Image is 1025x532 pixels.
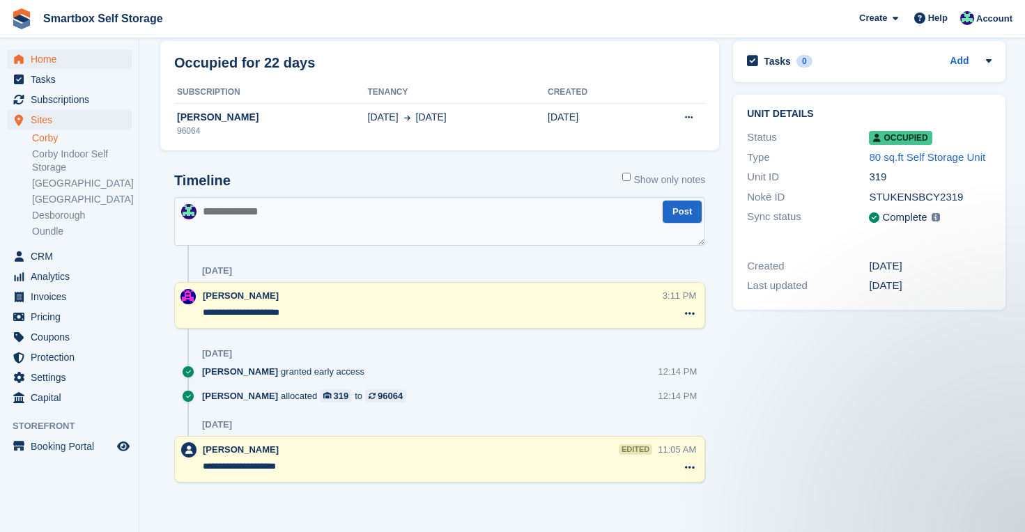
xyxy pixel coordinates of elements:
[31,347,114,367] span: Protection
[31,388,114,407] span: Capital
[202,389,278,402] span: [PERSON_NAME]
[174,125,368,137] div: 96064
[7,110,132,130] a: menu
[622,173,705,187] label: Show only notes
[7,327,132,347] a: menu
[320,389,352,402] a: 319
[174,52,315,73] h2: Occupied for 22 days
[747,209,869,226] div: Sync status
[7,347,132,367] a: menu
[882,210,927,226] div: Complete
[7,287,132,306] a: menu
[658,365,698,378] div: 12:14 PM
[334,389,349,402] div: 319
[7,368,132,387] a: menu
[31,49,114,69] span: Home
[747,150,869,166] div: Type
[202,365,278,378] span: [PERSON_NAME]
[658,389,698,402] div: 12:14 PM
[950,54,969,70] a: Add
[378,389,403,402] div: 96064
[7,70,132,89] a: menu
[115,438,132,455] a: Preview store
[365,389,406,402] a: 96064
[747,258,869,274] div: Created
[663,289,696,302] div: 3:11 PM
[202,419,232,430] div: [DATE]
[31,247,114,266] span: CRM
[932,213,940,221] img: icon-info-grey-7440780725fd019a000dd9b08b2336e03edf1995a4989e88bcd33f0948082b44.svg
[203,444,279,455] span: [PERSON_NAME]
[7,247,132,266] a: menu
[747,189,869,205] div: Nokē ID
[869,258,991,274] div: [DATE]
[31,437,114,456] span: Booking Portal
[928,11,948,25] span: Help
[869,278,991,294] div: [DATE]
[747,130,869,146] div: Status
[202,265,232,276] div: [DATE]
[202,365,371,378] div: granted early access
[747,169,869,185] div: Unit ID
[859,11,887,25] span: Create
[869,151,985,163] a: 80 sq.ft Self Storage Unit
[869,131,932,145] span: Occupied
[663,201,702,224] button: Post
[869,169,991,185] div: 319
[368,110,399,125] span: [DATE]
[960,11,974,25] img: Roger Canham
[31,368,114,387] span: Settings
[32,209,132,222] a: Desborough
[174,173,231,189] h2: Timeline
[764,55,791,68] h2: Tasks
[7,267,132,286] a: menu
[622,173,631,181] input: Show only notes
[31,90,114,109] span: Subscriptions
[32,193,132,206] a: [GEOGRAPHIC_DATA]
[7,307,132,327] a: menu
[32,132,132,145] a: Corby
[31,307,114,327] span: Pricing
[174,81,368,104] th: Subscription
[38,7,169,30] a: Smartbox Self Storage
[869,189,991,205] div: STUKENSBCY2319
[416,110,447,125] span: [DATE]
[202,389,413,402] div: allocated to
[747,278,869,294] div: Last updated
[548,103,639,145] td: [DATE]
[976,12,1012,26] span: Account
[174,110,368,125] div: [PERSON_NAME]
[619,444,652,455] div: edited
[32,148,132,174] a: Corby Indoor Self Storage
[658,443,696,456] div: 11:05 AM
[13,419,139,433] span: Storefront
[7,90,132,109] a: menu
[181,204,196,219] img: Roger Canham
[32,177,132,190] a: [GEOGRAPHIC_DATA]
[31,110,114,130] span: Sites
[747,109,991,120] h2: Unit details
[180,289,196,304] img: Sam Austin
[7,437,132,456] a: menu
[11,8,32,29] img: stora-icon-8386f47178a22dfd0bd8f6a31ec36ba5ce8667c1dd55bd0f319d3a0aa187defe.svg
[7,388,132,407] a: menu
[31,327,114,347] span: Coupons
[31,267,114,286] span: Analytics
[796,55,812,68] div: 0
[202,348,232,359] div: [DATE]
[548,81,639,104] th: Created
[368,81,548,104] th: Tenancy
[31,287,114,306] span: Invoices
[7,49,132,69] a: menu
[203,290,279,301] span: [PERSON_NAME]
[32,225,132,238] a: Oundle
[31,70,114,89] span: Tasks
